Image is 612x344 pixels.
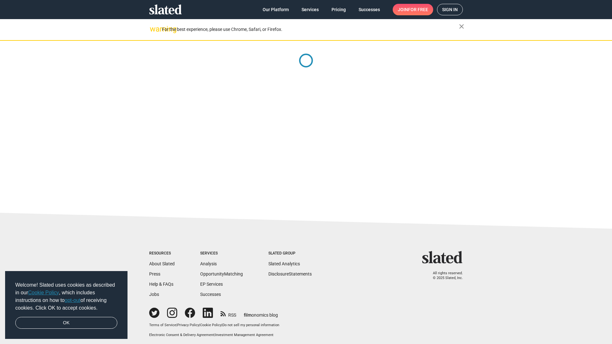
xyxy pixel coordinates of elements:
[149,333,214,337] a: Electronic Consent & Delivery Agreement
[244,312,251,318] span: film
[65,297,81,303] a: opt-out
[5,271,127,339] div: cookieconsent
[200,282,223,287] a: EP Services
[442,4,458,15] span: Sign in
[200,271,243,276] a: OpportunityMatching
[162,25,459,34] div: For the best experience, please use Chrome, Safari, or Firefox.
[268,271,312,276] a: DisclosureStatements
[244,307,278,318] a: filmonomics blog
[408,4,428,15] span: for free
[353,4,385,15] a: Successes
[200,261,217,266] a: Analysis
[302,4,319,15] span: Services
[200,292,221,297] a: Successes
[268,261,300,266] a: Slated Analytics
[268,251,312,256] div: Slated Group
[437,4,463,15] a: Sign in
[258,4,294,15] a: Our Platform
[149,261,175,266] a: About Slated
[221,308,236,318] a: RSS
[149,251,175,256] div: Resources
[149,271,160,276] a: Press
[331,4,346,15] span: Pricing
[398,4,428,15] span: Join
[200,323,222,327] a: Cookie Policy
[214,333,215,337] span: |
[426,271,463,280] p: All rights reserved. © 2025 Slated, Inc.
[458,23,465,30] mat-icon: close
[215,333,273,337] a: Investment Management Agreement
[15,317,117,329] a: dismiss cookie message
[326,4,351,15] a: Pricing
[222,323,222,327] span: |
[149,282,173,287] a: Help & FAQs
[15,281,117,312] span: Welcome! Slated uses cookies as described in our , which includes instructions on how to of recei...
[200,251,243,256] div: Services
[393,4,433,15] a: Joinfor free
[296,4,324,15] a: Services
[150,25,157,33] mat-icon: warning
[263,4,289,15] span: Our Platform
[177,323,199,327] a: Privacy Policy
[199,323,200,327] span: |
[222,323,279,328] button: Do not sell my personal information
[359,4,380,15] span: Successes
[176,323,177,327] span: |
[149,323,176,327] a: Terms of Service
[28,290,59,295] a: Cookie Policy
[149,292,159,297] a: Jobs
